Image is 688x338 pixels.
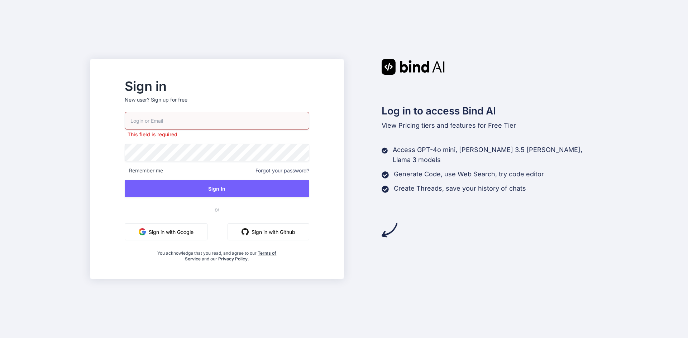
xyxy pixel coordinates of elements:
h2: Log in to access Bind AI [382,103,598,118]
input: Login or Email [125,112,309,129]
button: Sign in with Google [125,223,207,240]
div: Sign up for free [151,96,187,103]
div: You acknowledge that you read, and agree to our and our [156,246,279,262]
p: tiers and features for Free Tier [382,121,598,131]
p: This field is required [125,131,309,138]
img: arrow [382,222,397,238]
a: Privacy Policy. [218,256,249,261]
span: View Pricing [382,122,420,129]
p: Access GPT-4o mini, [PERSON_NAME] 3.5 [PERSON_NAME], Llama 3 models [393,145,598,165]
p: Generate Code, use Web Search, try code editor [394,169,544,179]
p: New user? [125,96,309,112]
img: google [139,228,146,235]
button: Sign In [125,180,309,197]
a: Terms of Service [185,250,277,261]
img: github [242,228,249,235]
p: Create Threads, save your history of chats [394,183,526,194]
h2: Sign in [125,80,309,92]
span: or [186,201,248,218]
button: Sign in with Github [228,223,309,240]
img: Bind AI logo [382,59,445,75]
span: Remember me [125,167,163,174]
span: Forgot your password? [255,167,309,174]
